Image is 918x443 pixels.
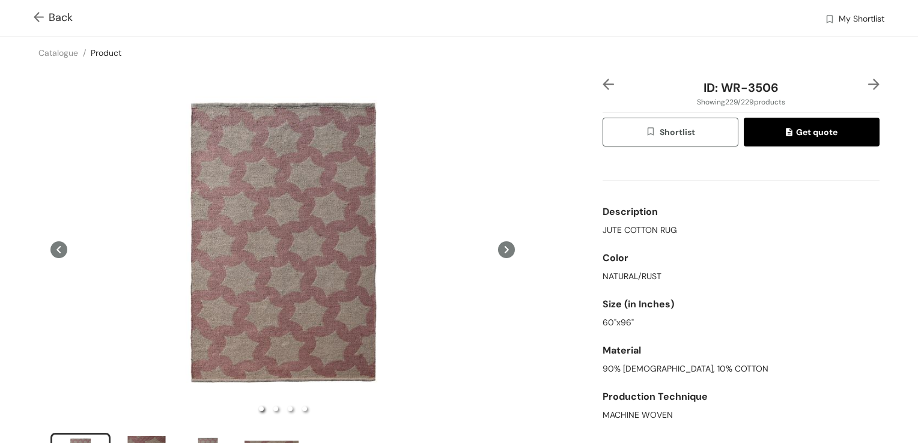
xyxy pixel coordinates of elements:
[645,125,695,139] span: Shortlist
[603,224,677,237] span: JUTE COTTON RUG
[34,10,73,26] span: Back
[603,270,880,283] div: NATURAL/RUST
[603,339,880,363] div: Material
[645,126,660,139] img: wishlist
[786,125,837,139] span: Get quote
[603,79,614,90] img: left
[603,246,880,270] div: Color
[91,47,121,58] a: Product
[302,406,307,411] li: slide item 4
[786,128,796,139] img: quote
[704,80,779,95] span: ID: WR-3506
[697,97,785,107] span: Showing 229 / 229 products
[744,118,880,146] button: quoteGet quote
[603,292,880,316] div: Size (in Inches)
[824,14,835,26] img: wishlist
[603,409,880,421] div: MACHINE WOVEN
[273,406,278,411] li: slide item 2
[839,13,884,27] span: My Shortlist
[603,385,880,409] div: Production Technique
[38,47,78,58] a: Catalogue
[603,118,738,146] button: wishlistShortlist
[603,200,880,224] div: Description
[288,406,293,411] li: slide item 3
[603,363,880,375] div: 90% [DEMOGRAPHIC_DATA], 10% COTTON
[603,316,880,329] div: 60"x96"
[83,47,86,58] span: /
[868,79,880,90] img: right
[34,12,49,25] img: Go back
[259,406,264,411] li: slide item 1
